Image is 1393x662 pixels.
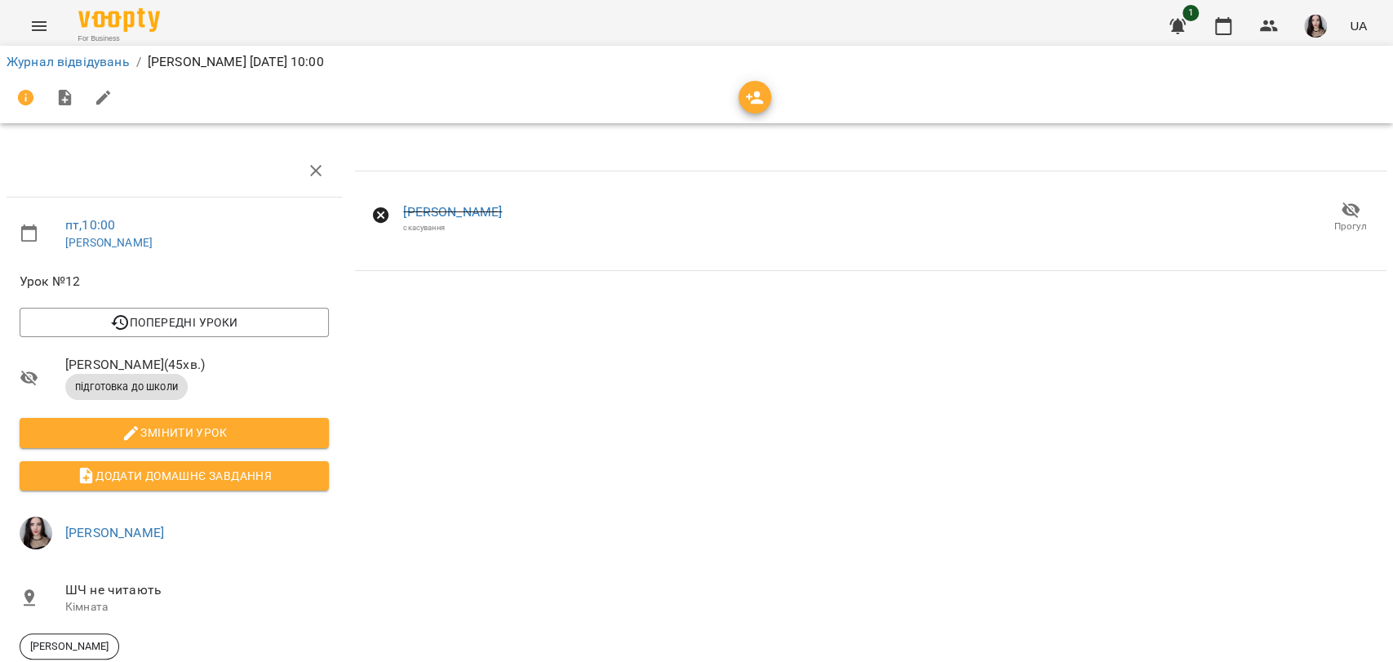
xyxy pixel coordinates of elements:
span: Попередні уроки [33,313,316,332]
li: / [136,52,141,72]
button: Menu [20,7,59,46]
div: скасування [403,222,502,233]
a: [PERSON_NAME] [65,525,164,540]
span: [PERSON_NAME] [20,639,118,654]
button: Попередні уроки [20,308,329,337]
span: ШЧ не читають [65,580,329,600]
a: [PERSON_NAME] [403,204,502,220]
span: Змінити урок [33,423,316,442]
span: Прогул [1334,220,1367,233]
a: Журнал відвідувань [7,54,130,69]
a: [PERSON_NAME] [65,236,153,249]
button: UA [1343,11,1373,41]
span: UA [1350,17,1367,34]
p: [PERSON_NAME] [DATE] 10:00 [148,52,324,72]
button: Змінити урок [20,418,329,447]
button: Прогул [1318,194,1383,240]
a: пт , 10:00 [65,217,115,233]
span: Додати домашнє завдання [33,466,316,486]
span: Урок №12 [20,272,329,291]
span: [PERSON_NAME] ( 45 хв. ) [65,355,329,375]
div: [PERSON_NAME] [20,633,119,660]
img: Voopty Logo [78,8,160,32]
img: 23d2127efeede578f11da5c146792859.jpg [1304,15,1327,38]
span: 1 [1182,5,1199,21]
img: 23d2127efeede578f11da5c146792859.jpg [20,517,52,549]
p: Кімната [65,599,329,615]
button: Додати домашнє завдання [20,461,329,491]
span: підготовка до школи [65,380,188,394]
span: For Business [78,33,160,44]
nav: breadcrumb [7,52,1386,72]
